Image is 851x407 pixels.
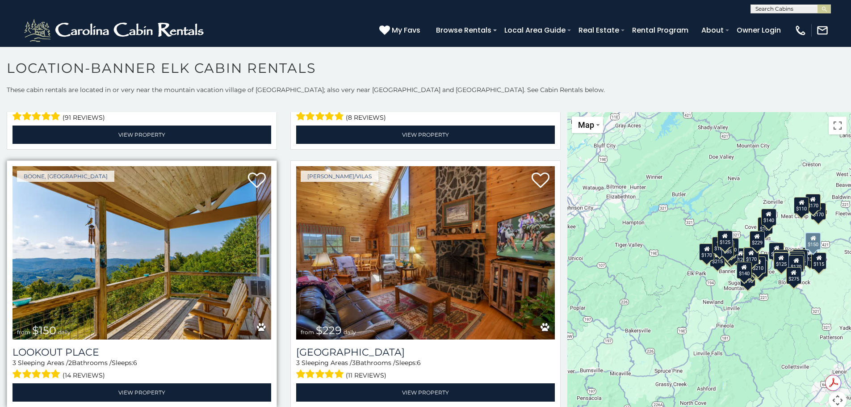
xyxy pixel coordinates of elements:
[803,248,818,264] div: $130
[751,256,766,273] div: $210
[758,217,773,234] div: $160
[13,101,271,123] div: Sleeping Areas / Bathrooms / Sleeps:
[574,22,624,38] a: Real Estate
[296,346,555,358] a: [GEOGRAPHIC_DATA]
[710,250,725,267] div: $215
[296,359,300,367] span: 3
[58,329,71,336] span: daily
[726,244,738,261] div: $90
[761,208,776,225] div: $140
[805,194,821,211] div: $170
[816,24,829,37] img: mail-regular-white.png
[722,245,738,262] div: $145
[753,260,768,277] div: $195
[17,171,114,182] a: Boone, [GEOGRAPHIC_DATA]
[68,359,72,367] span: 2
[805,232,822,250] div: $150
[732,22,785,38] a: Owner Login
[754,254,769,271] div: $145
[750,231,765,248] div: $229
[417,359,421,367] span: 6
[737,262,752,279] div: $140
[13,383,271,402] a: View Property
[697,22,728,38] a: About
[794,197,809,214] div: $110
[769,243,784,260] div: $150
[352,359,356,367] span: 3
[133,359,137,367] span: 6
[628,22,693,38] a: Rental Program
[13,358,271,381] div: Sleeping Areas / Bathrooms / Sleeps:
[296,358,555,381] div: Sleeping Areas / Bathrooms / Sleeps:
[296,383,555,402] a: View Property
[392,25,420,36] span: My Favs
[744,248,759,264] div: $170
[793,249,808,266] div: $175
[346,369,386,381] span: (11 reviews)
[316,324,342,337] span: $229
[773,252,788,269] div: $200
[13,166,271,340] img: Lookout Place
[22,17,208,44] img: White-1-2.png
[812,252,827,269] div: $115
[789,255,804,272] div: $170
[344,329,356,336] span: daily
[301,329,314,336] span: from
[63,112,105,123] span: (91 reviews)
[296,101,555,123] div: Sleeping Areas / Bathrooms / Sleeps:
[789,251,805,268] div: $190
[13,346,271,358] a: Lookout Place
[296,346,555,358] h3: River Valley View
[63,369,105,381] span: (14 reviews)
[717,230,733,247] div: $125
[790,252,805,269] div: $190
[346,112,386,123] span: (8 reviews)
[700,243,715,260] div: $170
[13,359,16,367] span: 3
[296,166,555,340] img: River Valley View
[811,202,826,219] div: $170
[248,172,266,190] a: Add to favorites
[296,166,555,340] a: River Valley View from $229 daily
[500,22,570,38] a: Local Area Guide
[432,22,496,38] a: Browse Rentals
[794,24,807,37] img: phone-regular-white.png
[301,171,378,182] a: [PERSON_NAME]/Vilas
[740,269,755,286] div: $190
[721,240,734,257] div: $85
[774,250,789,267] div: $165
[379,25,423,36] a: My Favs
[32,324,56,337] span: $150
[296,126,555,144] a: View Property
[774,252,789,269] div: $125
[829,117,847,134] button: Toggle fullscreen view
[13,126,271,144] a: View Property
[712,237,727,254] div: $180
[733,248,748,264] div: $120
[532,172,549,190] a: Add to favorites
[17,329,30,336] span: from
[13,166,271,340] a: Lookout Place from $150 daily
[578,120,594,130] span: Map
[572,117,603,133] button: Change map style
[786,267,801,284] div: $275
